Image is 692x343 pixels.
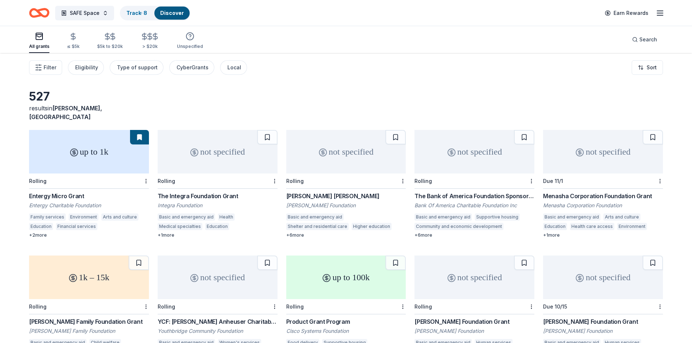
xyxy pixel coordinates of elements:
div: Entergy Micro Grant [29,192,149,200]
div: + 1 more [158,232,278,238]
div: Shelter and residential care [286,223,349,230]
div: Product Grant Program [286,317,406,326]
div: Rolling [29,303,46,310]
div: All grants [29,44,49,49]
div: Higher education [352,223,392,230]
div: [PERSON_NAME] Foundation [414,327,534,335]
a: Earn Rewards [600,7,653,20]
a: Track· 8 [126,10,147,16]
div: > $20k [140,44,159,49]
button: > $20k [140,29,159,53]
button: CyberGrants [169,60,214,75]
div: Health care access [570,223,614,230]
button: Filter [29,60,62,75]
div: YCF: [PERSON_NAME] Anheuser Charitable Fund [158,317,278,326]
div: Menasha Corporation Foundation Grant [543,192,663,200]
div: not specified [543,130,663,173]
div: Health [218,213,235,221]
div: + 1 more [543,232,663,238]
button: Local [220,60,247,75]
div: Rolling [158,178,175,184]
div: [PERSON_NAME] Family Foundation [29,327,149,335]
div: Medical specialties [158,223,202,230]
div: results [29,104,149,121]
div: up to 100k [286,256,406,299]
span: Filter [44,63,56,72]
button: ≤ $5k [67,29,80,53]
div: Rolling [29,178,46,184]
a: not specifiedDue 11/1Menasha Corporation Foundation GrantMenasha Corporation FoundationBasic and ... [543,130,663,238]
div: Unspecified [177,44,203,49]
div: [PERSON_NAME] Foundation [286,202,406,209]
div: Community and economic development [414,223,503,230]
div: Education [543,223,567,230]
a: not specifiedRollingThe Bank of America Foundation Sponsorship ProgramBank Of America Charitable ... [414,130,534,238]
button: SAFE Space [55,6,114,20]
div: Youthbridge Community Foundation [158,327,278,335]
div: Basic and emergency aid [158,213,215,221]
div: not specified [158,256,278,299]
div: Basic and emergency aid [543,213,600,221]
div: + 6 more [286,232,406,238]
a: not specifiedRolling[PERSON_NAME] [PERSON_NAME][PERSON_NAME] FoundationBasic and emergency aidShe... [286,130,406,238]
div: Financial services [56,223,97,230]
div: 1k – 15k [29,256,149,299]
div: Family services [29,213,66,221]
div: Local [227,63,241,72]
button: Unspecified [177,29,203,53]
button: Search [626,32,663,47]
div: [PERSON_NAME] Foundation Grant [543,317,663,326]
div: not specified [414,130,534,173]
span: in [29,105,102,121]
button: Track· 8Discover [120,6,190,20]
div: Education [205,223,229,230]
div: Due 11/1 [543,178,563,184]
button: $5k to $20k [97,29,123,53]
div: CyberGrants [177,63,209,72]
div: Arts and culture [101,213,138,221]
div: not specified [158,130,278,173]
div: The Bank of America Foundation Sponsorship Program [414,192,534,200]
div: Rolling [286,303,304,310]
div: Type of support [117,63,158,72]
a: Home [29,4,49,21]
div: Environment [69,213,98,221]
button: All grants [29,29,49,53]
button: Type of support [110,60,163,75]
div: The Integra Foundation Grant [158,192,278,200]
a: not specifiedRollingThe Integra Foundation GrantIntegra FoundationBasic and emergency aidHealthMe... [158,130,278,238]
div: Rolling [286,178,304,184]
div: + 2 more [29,232,149,238]
div: Rolling [414,303,432,310]
button: Sort [632,60,663,75]
div: + 6 more [414,232,534,238]
div: [PERSON_NAME] [PERSON_NAME] [286,192,406,200]
div: Basic and emergency aid [286,213,344,221]
span: Search [639,35,657,44]
div: Arts and culture [603,213,640,221]
span: Sort [647,63,657,72]
div: Eligibility [75,63,98,72]
div: $5k to $20k [97,44,123,49]
div: Bank Of America Charitable Foundation Inc [414,202,534,209]
div: Basic and emergency aid [414,213,472,221]
div: [PERSON_NAME] Foundation [543,327,663,335]
div: not specified [414,256,534,299]
div: ≤ $5k [67,44,80,49]
div: not specified [543,256,663,299]
div: not specified [286,130,406,173]
div: Education [29,223,53,230]
div: Entergy Charitable Foundation [29,202,149,209]
div: Rolling [414,178,432,184]
div: Rolling [158,303,175,310]
div: [PERSON_NAME] Foundation Grant [414,317,534,326]
span: SAFE Space [70,9,100,17]
div: [PERSON_NAME] Family Foundation Grant [29,317,149,326]
button: Eligibility [68,60,104,75]
div: Due 10/15 [543,303,567,310]
div: Supportive housing [475,213,520,221]
div: Cisco Systems Foundation [286,327,406,335]
div: Environment [617,223,647,230]
div: Menasha Corporation Foundation [543,202,663,209]
div: up to 1k [29,130,149,173]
